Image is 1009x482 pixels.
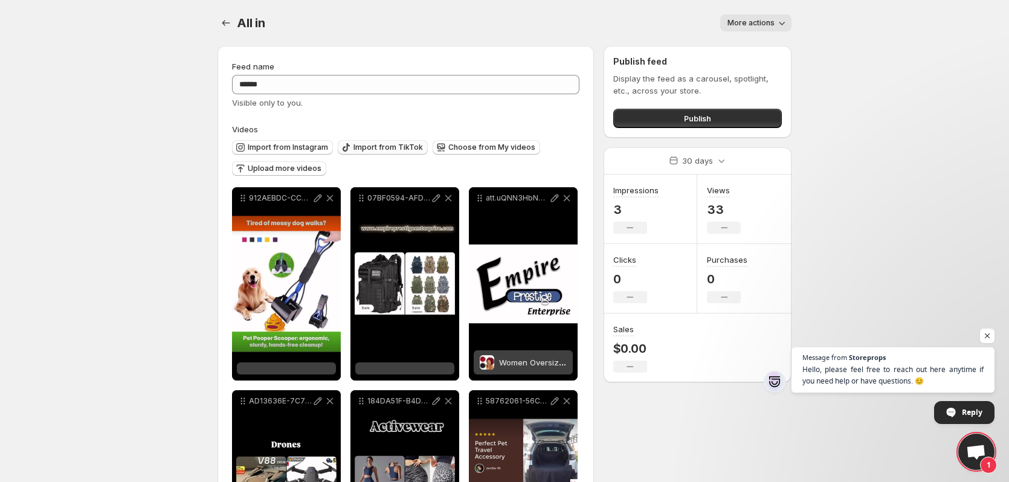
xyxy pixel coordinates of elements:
h3: Views [707,184,730,196]
span: Women Oversized Silky Hair Bonnet Solid Color [499,358,678,367]
p: 58762061-56C8-4E82-AD38-5D53D252A0E2segment_video_2 [486,396,549,406]
div: att.uQNN3HbNOCq0PSAjxqW5WiQsZ-Xj5WQjF8CoK6BfxXUWomen Oversized Silky Hair Bonnet Solid ColorWomen... [469,187,578,381]
span: Reply [962,402,982,423]
span: Visible only to you. [232,98,303,108]
p: 07BF0594-AFDB-4F90-86A4-FBB52A310720segment_video_2 [367,193,430,203]
p: 184DA51F-B4DD-4022-9CA7-9B688DF81F42segment_video_2 [367,396,430,406]
h3: Impressions [613,184,659,196]
h2: Publish feed [613,56,782,68]
p: $0.00 [613,341,647,356]
span: Hello, please feel free to reach out here anytime if you need help or have questions. 😊 [802,364,984,387]
p: 0 [613,272,647,286]
span: Choose from My videos [448,143,535,152]
span: Import from Instagram [248,143,328,152]
div: 912AEBDC-CCE6-47B1-832B-798A77B7B3B8segment_video_2 [232,187,341,381]
h3: Sales [613,323,634,335]
span: Feed name [232,62,274,71]
span: More actions [727,18,775,28]
p: att.uQNN3HbNOCq0PSAjxqW5WiQsZ-Xj5WQjF8CoK6BfxXU [486,193,549,203]
span: Videos [232,124,258,134]
a: Open chat [958,434,994,470]
button: Publish [613,109,782,128]
span: Upload more videos [248,164,321,173]
button: Upload more videos [232,161,326,176]
span: Storeprops [849,354,886,361]
p: 912AEBDC-CCE6-47B1-832B-798A77B7B3B8segment_video_2 [249,193,312,203]
p: 3 [613,202,659,217]
p: Display the feed as a carousel, spotlight, etc., across your store. [613,72,782,97]
span: Import from TikTok [353,143,423,152]
p: 30 days [682,155,713,167]
span: Publish [684,112,711,124]
p: 0 [707,272,747,286]
h3: Clicks [613,254,636,266]
p: AD13636E-7C76-4875-B9DC-E15FE12CBDCEsegment_video_2 [249,396,312,406]
button: Import from TikTok [338,140,428,155]
h3: Purchases [707,254,747,266]
span: 1 [980,457,997,474]
span: Message from [802,354,847,361]
button: Settings [218,14,234,31]
button: Import from Instagram [232,140,333,155]
div: 07BF0594-AFDB-4F90-86A4-FBB52A310720segment_video_2 [350,187,459,381]
img: Women Oversized Silky Hair Bonnet Solid Color [480,355,494,370]
button: More actions [720,14,791,31]
button: Choose from My videos [433,140,540,155]
span: All in [237,16,265,30]
p: 33 [707,202,741,217]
